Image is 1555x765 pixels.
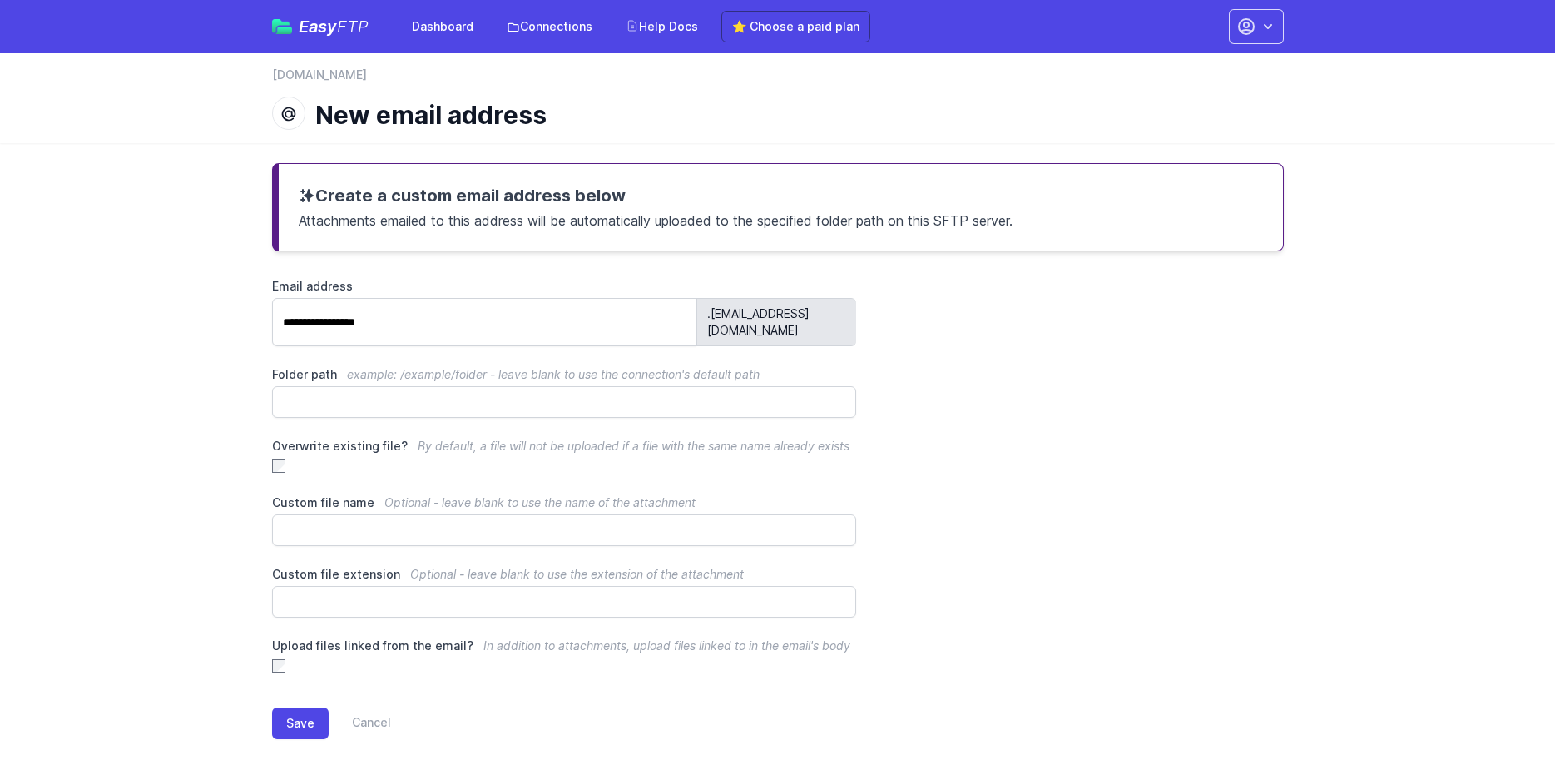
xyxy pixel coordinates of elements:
label: Custom file extension [272,566,857,583]
label: Upload files linked from the email? [272,638,857,654]
a: Dashboard [402,12,483,42]
nav: Breadcrumb [272,67,1284,93]
span: Optional - leave blank to use the name of the attachment [384,495,696,509]
label: Custom file name [272,494,857,511]
a: EasyFTP [272,18,369,35]
button: Save [272,708,329,739]
iframe: Drift Widget Chat Controller [1472,682,1535,745]
p: Attachments emailed to this address will be automatically uploaded to the specified folder path o... [299,207,1263,231]
span: In addition to attachments, upload files linked to in the email's body [483,638,850,653]
label: Email address [272,278,857,295]
a: [DOMAIN_NAME] [272,67,367,83]
h3: Create a custom email address below [299,184,1263,207]
span: example: /example/folder - leave blank to use the connection's default path [347,367,760,381]
a: Cancel [329,708,391,739]
a: Help Docs [616,12,708,42]
span: .[EMAIL_ADDRESS][DOMAIN_NAME] [696,298,856,346]
a: ⭐ Choose a paid plan [721,11,870,42]
label: Overwrite existing file? [272,438,857,455]
span: By default, a file will not be uploaded if a file with the same name already exists [418,439,849,453]
h1: New email address [315,100,1270,130]
a: Connections [497,12,602,42]
span: Optional - leave blank to use the extension of the attachment [410,567,744,581]
img: easyftp_logo.png [272,19,292,34]
span: Easy [299,18,369,35]
label: Folder path [272,366,857,383]
span: FTP [337,17,369,37]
